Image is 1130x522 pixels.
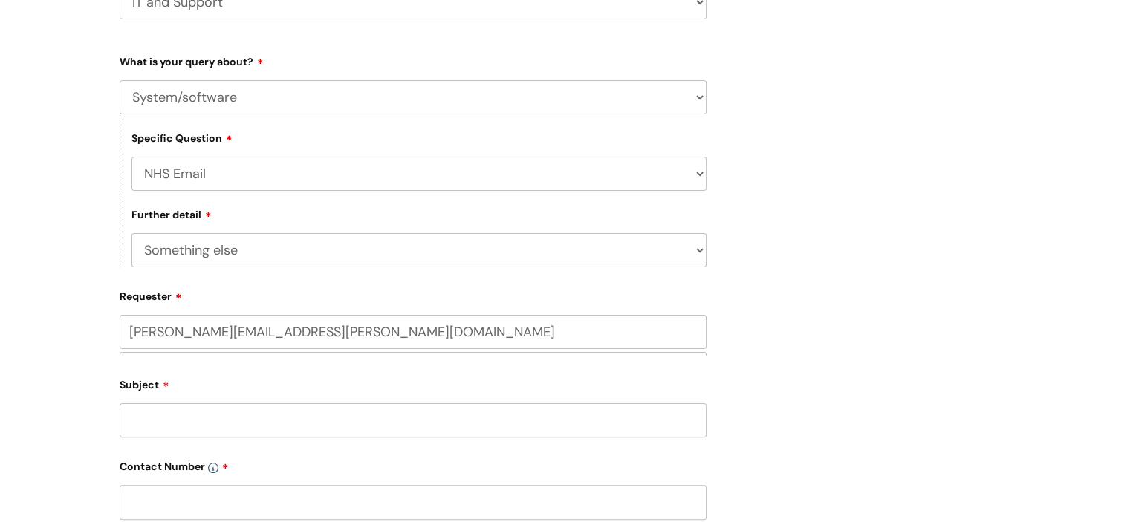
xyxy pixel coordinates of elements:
[120,315,707,349] input: Email
[120,285,707,303] label: Requester
[120,373,707,391] label: Subject
[120,50,707,68] label: What is your query about?
[208,463,218,473] img: info-icon.svg
[120,352,707,386] input: Your Name
[131,130,233,145] label: Specific Question
[120,455,707,473] label: Contact Number
[131,206,212,221] label: Further detail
